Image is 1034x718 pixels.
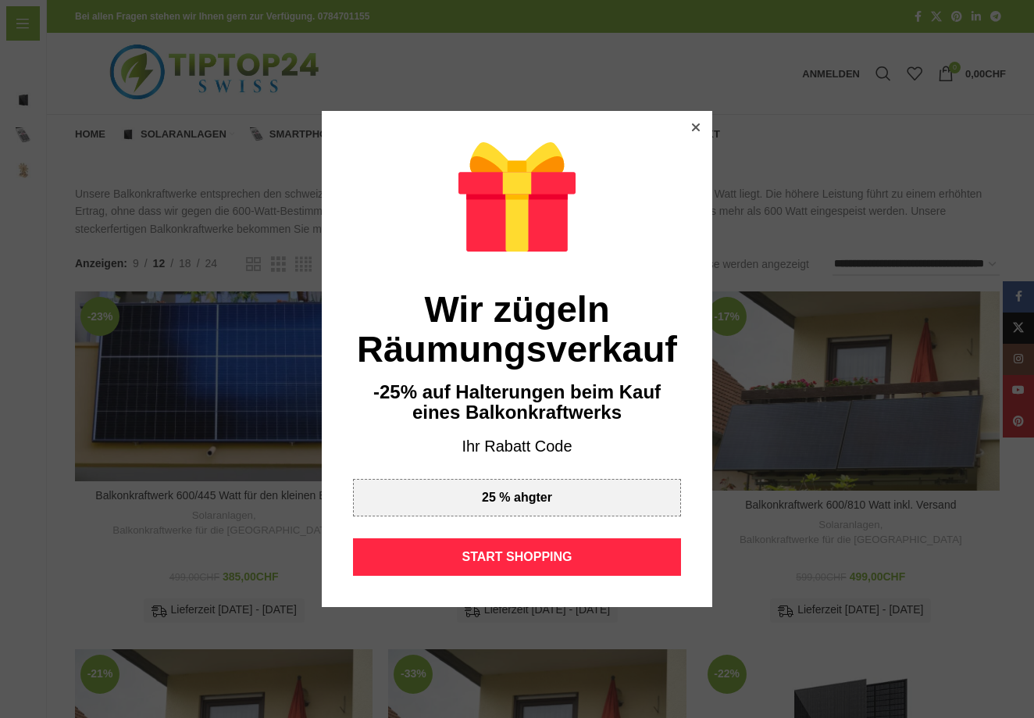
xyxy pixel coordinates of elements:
[353,479,681,516] div: 25 % ahgter
[353,289,681,370] div: Wir zügeln Räumungsverkauf
[353,382,681,423] div: -25% auf Halterungen beim Kauf eines Balkonkraftwerks
[482,491,552,504] div: 25 % ahgter
[353,538,681,576] div: START SHOPPING
[353,436,681,458] div: Ihr Rabatt Code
